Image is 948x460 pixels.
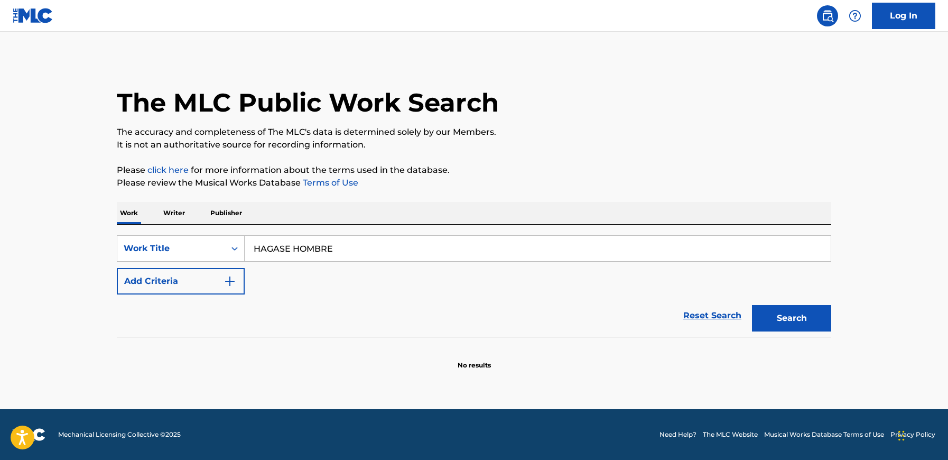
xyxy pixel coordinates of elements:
p: Publisher [207,202,245,224]
img: search [821,10,834,22]
button: Search [752,305,831,332]
img: logo [13,428,45,441]
p: Please review the Musical Works Database [117,177,831,189]
p: No results [458,348,491,370]
a: Privacy Policy [890,430,935,439]
span: Mechanical Licensing Collective © 2025 [58,430,181,439]
p: The accuracy and completeness of The MLC's data is determined solely by our Members. [117,126,831,139]
p: Work [117,202,141,224]
p: It is not an authoritative source for recording information. [117,139,831,151]
p: Writer [160,202,188,224]
form: Search Form [117,235,831,337]
a: Reset Search [678,304,747,327]
img: 9d2ae6d4665cec9f34b9.svg [224,275,236,288]
button: Add Criteria [117,268,245,295]
a: click here [147,165,189,175]
iframe: Chat Widget [895,409,948,460]
div: Work Title [124,242,219,255]
a: The MLC Website [703,430,758,439]
img: help [849,10,861,22]
h1: The MLC Public Work Search [117,87,499,118]
p: Please for more information about the terms used in the database. [117,164,831,177]
a: Need Help? [659,430,696,439]
a: Terms of Use [301,178,358,188]
a: Musical Works Database Terms of Use [764,430,884,439]
div: Drag [898,420,905,452]
div: Help [844,5,866,26]
a: Log In [872,3,935,29]
img: MLC Logo [13,8,53,23]
a: Public Search [817,5,838,26]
